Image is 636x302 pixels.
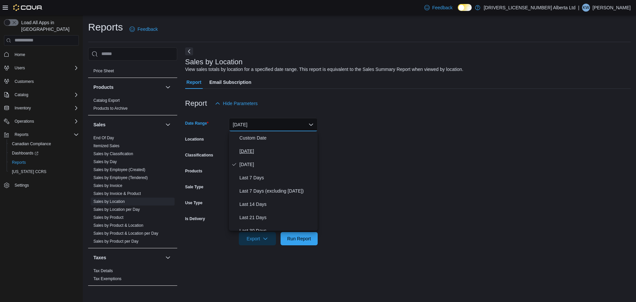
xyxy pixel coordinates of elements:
a: Sales by Invoice & Product [93,191,141,196]
span: Last 14 Days [239,200,315,208]
label: Sale Type [185,184,203,190]
button: Export [239,232,276,245]
a: Sales by Day [93,159,117,164]
span: Report [186,76,201,89]
input: Dark Mode [458,4,472,11]
h3: Taxes [93,254,106,261]
span: Reports [15,132,28,137]
span: Reports [9,158,79,166]
h3: Sales [93,121,106,128]
h3: Report [185,99,207,107]
button: Sales [93,121,163,128]
button: Taxes [93,254,163,261]
a: Sales by Classification [93,151,133,156]
button: Users [12,64,27,72]
span: Last 21 Days [239,213,315,221]
span: Home [15,52,25,57]
span: Sales by Location [93,199,125,204]
span: Settings [15,183,29,188]
span: Catalog [15,92,28,97]
span: Email Subscription [209,76,251,89]
label: Use Type [185,200,202,206]
span: Last 7 Days (excluding [DATE]) [239,187,315,195]
button: Run Report [281,232,318,245]
a: Customers [12,78,36,86]
a: Catalog Export [93,98,120,103]
img: Cova [13,4,43,11]
label: Is Delivery [185,216,205,221]
span: Sales by Invoice [93,183,122,188]
a: Dashboards [9,149,41,157]
span: Canadian Compliance [12,141,51,147]
button: Next [185,47,193,55]
span: Canadian Compliance [9,140,79,148]
label: Date Range [185,121,209,126]
span: Load All Apps in [GEOGRAPHIC_DATA] [19,19,79,32]
button: Products [93,84,163,91]
p: [DRIVERS_LICENSE_NUMBER] Alberta Ltd [484,4,575,12]
nav: Complex example [4,47,79,208]
button: Reports [7,158,81,167]
label: Classifications [185,152,213,158]
a: Tax Details [93,269,113,273]
button: Pricing [164,54,172,62]
a: Itemized Sales [93,144,120,148]
button: Settings [1,180,81,190]
span: Sales by Product & Location per Day [93,231,158,236]
a: Home [12,51,28,59]
span: Operations [15,119,34,124]
span: Home [12,50,79,59]
a: Sales by Location per Day [93,207,140,212]
div: Kelli White [582,4,590,12]
div: Products [88,96,177,115]
h1: Reports [88,21,123,34]
button: Taxes [164,254,172,262]
a: Price Sheet [93,69,114,73]
button: Canadian Compliance [7,139,81,149]
span: Sales by Employee (Created) [93,167,145,172]
span: End Of Day [93,135,114,141]
a: Sales by Product & Location per Day [93,231,158,236]
button: Hide Parameters [212,97,260,110]
a: Canadian Compliance [9,140,54,148]
label: Locations [185,137,204,142]
button: [US_STATE] CCRS [7,167,81,176]
div: Pricing [88,67,177,78]
span: Users [15,65,25,71]
a: Tax Exemptions [93,276,122,281]
span: Last 7 Days [239,174,315,182]
span: Export [243,232,272,245]
span: Sales by Product per Day [93,239,138,244]
button: Inventory [12,104,33,112]
span: Run Report [287,235,311,242]
button: Catalog [1,90,81,99]
span: Washington CCRS [9,168,79,176]
span: Hide Parameters [223,100,258,107]
h3: Sales by Location [185,58,243,66]
div: Select listbox [229,131,318,231]
span: Customers [12,77,79,86]
span: Feedback [432,4,452,11]
span: Reports [12,160,26,165]
span: Feedback [137,26,158,32]
span: [DATE] [239,147,315,155]
button: Reports [1,130,81,139]
a: Feedback [422,1,455,14]
div: Sales [88,134,177,248]
a: Feedback [127,23,160,36]
a: Products to Archive [93,106,128,111]
a: Settings [12,181,31,189]
button: Sales [164,121,172,129]
button: Catalog [12,91,31,99]
a: Sales by Product [93,215,124,220]
a: Sales by Employee (Tendered) [93,175,148,180]
button: [DATE] [229,118,318,131]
